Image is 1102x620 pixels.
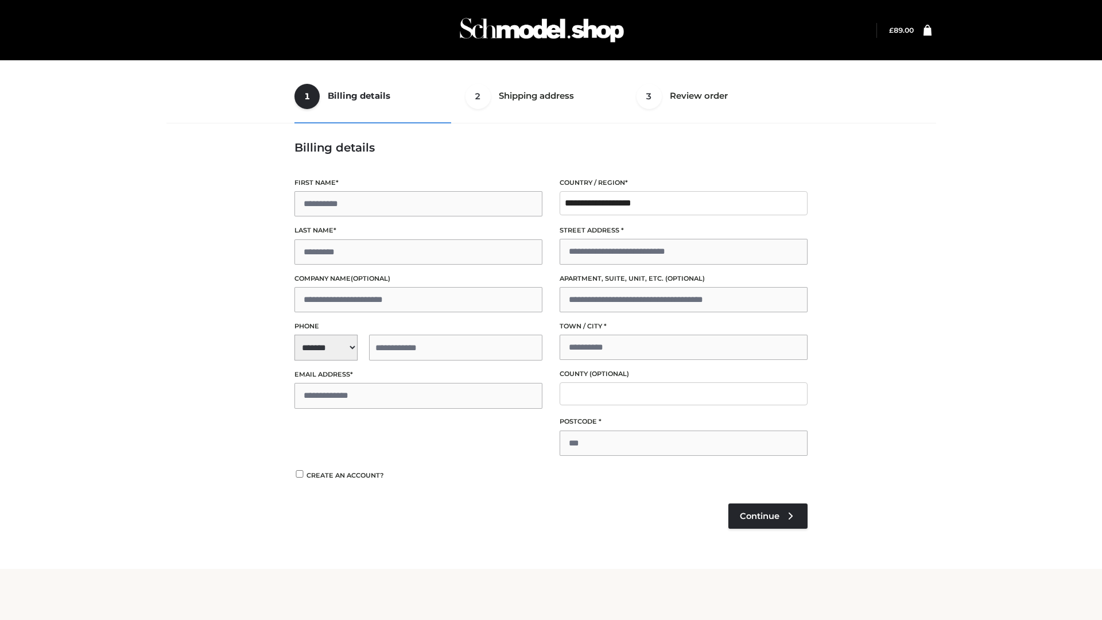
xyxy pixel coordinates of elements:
[294,141,808,154] h3: Billing details
[294,470,305,478] input: Create an account?
[889,26,914,34] bdi: 89.00
[456,7,628,53] img: Schmodel Admin 964
[740,511,779,521] span: Continue
[306,471,384,479] span: Create an account?
[294,225,542,236] label: Last name
[560,225,808,236] label: Street address
[589,370,629,378] span: (optional)
[351,274,390,282] span: (optional)
[294,273,542,284] label: Company name
[560,416,808,427] label: Postcode
[560,177,808,188] label: Country / Region
[665,274,705,282] span: (optional)
[294,177,542,188] label: First name
[294,321,542,332] label: Phone
[728,503,808,529] a: Continue
[889,26,914,34] a: £89.00
[560,321,808,332] label: Town / City
[560,273,808,284] label: Apartment, suite, unit, etc.
[560,369,808,379] label: County
[889,26,894,34] span: £
[294,369,542,380] label: Email address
